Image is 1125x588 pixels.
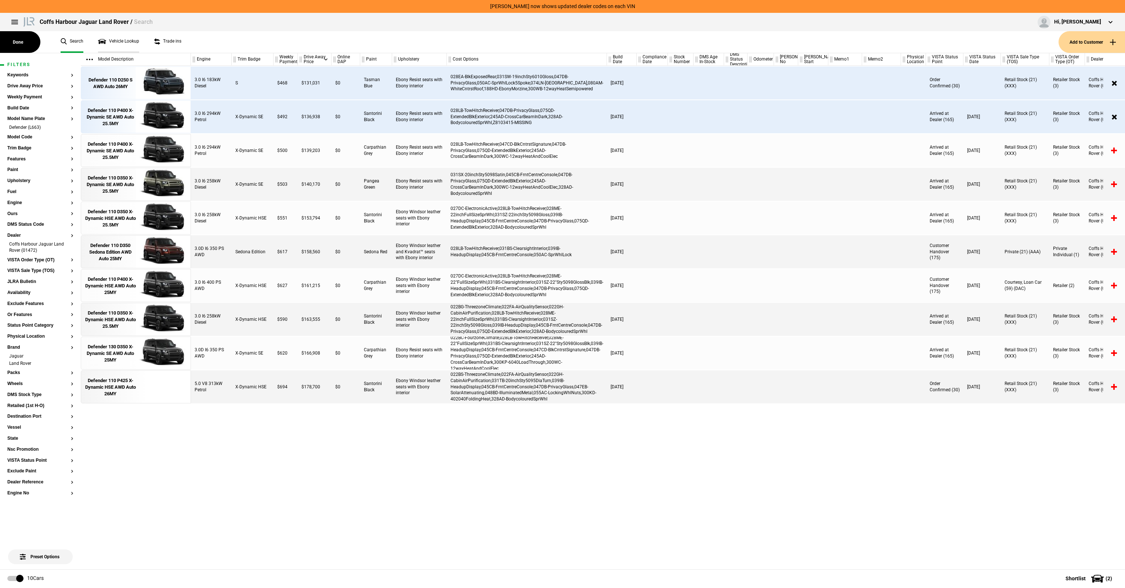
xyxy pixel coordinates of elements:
[274,53,297,66] div: Weekly Payment
[1049,53,1085,66] div: VISTA Order Type (OT)
[136,269,187,302] img: 18009976_thumb.jpeg
[85,67,136,100] a: Defender 110 D250 S AWD Auto 26MY
[392,100,447,133] div: Ebony Resist seats with Ebony interior
[1049,235,1085,268] div: Private Individual (1)
[963,134,1001,167] div: [DATE]
[607,235,637,268] div: [DATE]
[7,334,73,345] section: Physical Location
[81,53,191,66] div: Model Description
[7,200,73,211] section: Engine
[136,101,187,134] img: 18103415_thumb.jpeg
[360,53,392,66] div: Paint
[447,66,607,99] div: 028EA-BlkExposedRear,031SW-19inchSty6010Gloss,047DB-PrivacyGlass,050AC-SprWhlLock5Spoke,074LN-[GE...
[447,269,607,302] div: 027DC-ElectronicActive,028LB-TowHitchReceiver,028ME-22"FullSizeSprWhl,031BS-ClearsightInterior,03...
[7,447,73,458] section: Nsc Promotion
[7,491,73,496] button: Engine No
[7,360,73,368] li: Land Rover
[7,135,73,146] section: Model Code
[7,290,73,295] button: Availability
[963,100,1001,133] div: [DATE]
[232,53,273,66] div: Trim Badge
[7,178,73,189] section: Upholstery
[360,235,392,268] div: Sedona Red
[360,202,392,235] div: Santorini Black
[7,116,73,135] section: Model Name PlateDefender (L663)
[85,371,136,404] a: Defender 110 P425 X-Dynamic HSE AWD Auto 26MY
[274,134,298,167] div: $500
[447,370,607,403] div: 022BS-ThreezoneClimate,022FA-AirQualitySensor,022GH-CabinAirPurification,031TB-20inchSty5095DiaTu...
[191,134,232,167] div: 3.0 I6 294kW Petrol
[298,269,332,302] div: $161,215
[7,370,73,381] section: Packs
[7,211,73,217] button: Ours
[392,303,447,336] div: Ebony Windsor leather seats with Ebony interior
[447,168,607,201] div: 031SX-20inchSty5098Satin,045CB-FrntCentreConsole,047DB-PrivacyGlass,075QD-ExtendedBlkExterior,245...
[1001,53,1049,66] div: VISTA Sale Type (TOS)
[828,53,862,66] div: Memo1
[85,202,136,235] a: Defender 110 D350 X-Dynamic HSE AWD Auto 25.5MY
[963,235,1001,268] div: [DATE]
[274,168,298,201] div: $503
[298,337,332,370] div: $166,908
[7,84,73,89] button: Drive Away Price
[1106,576,1112,581] span: ( 2 )
[7,135,73,140] button: Model Code
[191,168,232,201] div: 3.0 I6 258kW Diesel
[7,84,73,95] section: Drive Away Price
[607,134,637,167] div: [DATE]
[7,189,73,195] button: Fuel
[85,276,136,296] div: Defender 110 P400 X-Dynamic HSE AWD Auto 25MY
[7,211,73,222] section: Ours
[7,233,73,257] section: DealerCoffs Harbour Jaguar Land Rover (01472)
[136,236,187,269] img: 18009227_thumb.jpeg
[298,235,332,268] div: $158,560
[232,100,274,133] div: X-Dynamic SE
[7,469,73,480] section: Exclude Paint
[332,53,360,66] div: Online DAP
[7,312,73,317] button: Or Features
[607,337,637,370] div: [DATE]
[360,66,392,99] div: Tasman Blue
[7,323,73,328] button: Status Point Category
[1049,202,1085,235] div: Retailer Stock (3)
[392,202,447,235] div: Ebony Windsor leather seats with Ebony interior
[136,134,187,167] img: 18171010_thumb.jpeg
[191,53,231,66] div: Engine
[85,175,136,195] div: Defender 110 D350 X-Dynamic SE AWD Auto 25.5MY
[360,370,392,403] div: Santorini Black
[298,303,332,336] div: $163,555
[447,202,607,235] div: 027DC-ElectronicActive,028LB-TowHitchReceiver,028ME-22inchFullSizeSprWhl,031SZ-22inchSty5098Gloss...
[774,53,798,66] div: [PERSON_NAME] No
[447,303,607,336] div: 022BG-ThreezoneClimate,022FA-AirQualitySensor,022GH-CabinAirPurification,028LB-TowHitchReceiver,0...
[274,303,298,336] div: $590
[274,370,298,403] div: $694
[298,66,332,99] div: $131,031
[7,116,73,121] button: Model Name Plate
[1049,100,1085,133] div: Retailer Stock (3)
[40,18,153,26] div: Coffs Harbour Jaguar Land Rover /
[637,53,668,66] div: Compliance Date
[7,95,73,106] section: Weekly Payment
[7,200,73,206] button: Engine
[191,235,232,268] div: 3.0D I6 350 PS AWD
[1001,235,1049,268] div: Private (21) (AAA)
[85,344,136,364] div: Defender 130 D350 X-Dynamic SE AWD Auto 25MY
[85,134,136,167] a: Defender 110 P400 X-Dynamic SE AWD Auto 25.5MY
[7,146,73,151] button: Trim Badge
[607,100,637,133] div: [DATE]
[7,268,73,273] button: VISTA Sale Type (TOS)
[274,202,298,235] div: $551
[85,303,136,336] a: Defender 110 D350 X-Dynamic HSE AWD Auto 25.5MY
[7,301,73,306] button: Exclude Features
[7,279,73,284] button: JLRA Bulletin
[963,303,1001,336] div: [DATE]
[392,53,446,66] div: Upholstery
[926,337,963,370] div: Arrived at Dealer (165)
[1001,202,1049,235] div: Retail Stock (21) (XXX)
[332,66,360,99] div: $0
[298,370,332,403] div: $178,700
[7,124,73,132] li: Defender (L663)
[21,545,59,559] span: Preset Options
[447,337,607,370] div: 022BC-FourzoneClimate,028LB-TowHitchReceiver,028ME-22"FullSizeSprWhl,031BS-ClearsightInterior,031...
[7,62,73,67] h1: Filters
